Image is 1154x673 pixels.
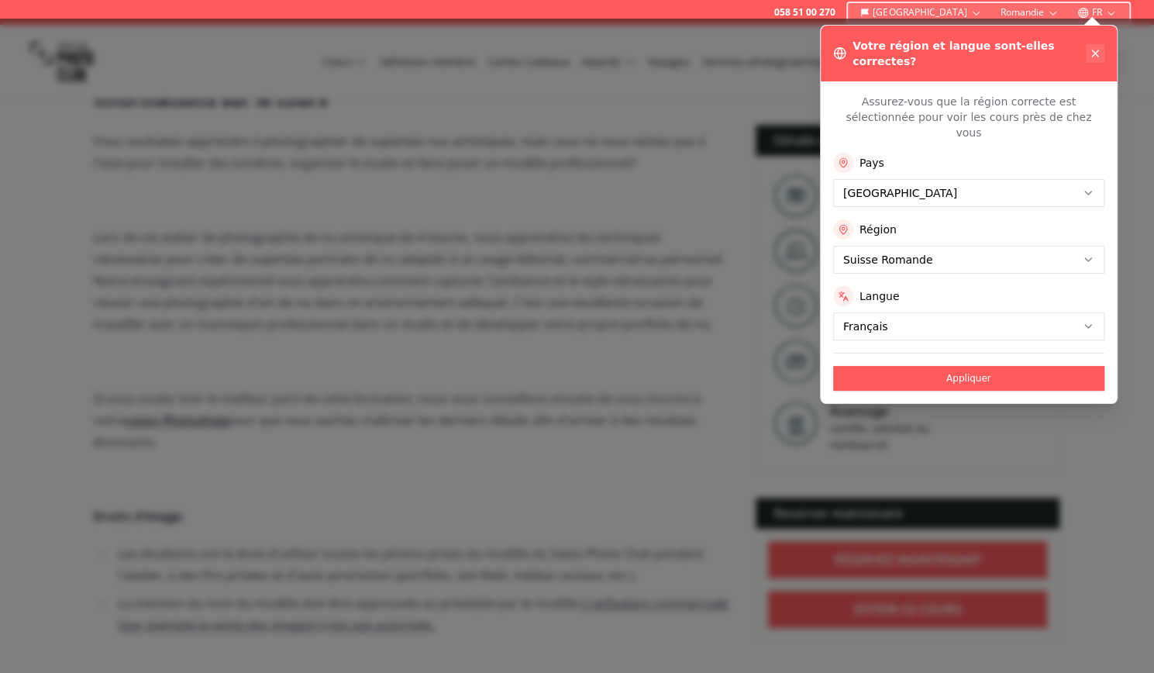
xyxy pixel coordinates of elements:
button: [GEOGRAPHIC_DATA] [854,3,988,22]
a: 058 51 00 270 [774,6,835,19]
button: Appliquer [833,366,1104,391]
label: Pays [859,155,884,171]
button: FR [1071,3,1123,22]
button: Romandie [994,3,1065,22]
label: Langue [859,288,900,304]
p: Assurez-vous que la région correcte est sélectionnée pour voir les cours près de chez vous [833,94,1104,140]
label: Région [859,222,897,237]
h3: Votre région et langue sont-elles correctes? [853,38,1086,69]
